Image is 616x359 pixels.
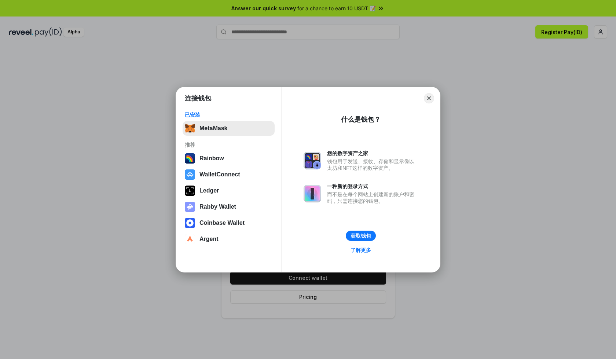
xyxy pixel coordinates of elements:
[185,94,211,103] h1: 连接钱包
[185,169,195,180] img: svg+xml,%3Csvg%20width%3D%2228%22%20height%3D%2228%22%20viewBox%3D%220%200%2028%2028%22%20fill%3D...
[327,183,418,190] div: 一种新的登录方式
[304,152,321,169] img: svg+xml,%3Csvg%20xmlns%3D%22http%3A%2F%2Fwww.w3.org%2F2000%2Fsvg%22%20fill%3D%22none%22%20viewBox...
[327,191,418,204] div: 而不是在每个网站上创建新的账户和密码，只需连接您的钱包。
[185,186,195,196] img: svg+xml,%3Csvg%20xmlns%3D%22http%3A%2F%2Fwww.w3.org%2F2000%2Fsvg%22%20width%3D%2228%22%20height%3...
[199,125,227,132] div: MetaMask
[185,123,195,133] img: svg+xml,%3Csvg%20fill%3D%22none%22%20height%3D%2233%22%20viewBox%3D%220%200%2035%2033%22%20width%...
[183,151,275,166] button: Rainbow
[199,220,245,226] div: Coinbase Wallet
[183,183,275,198] button: Ledger
[183,232,275,246] button: Argent
[346,231,376,241] button: 获取钱包
[424,93,434,103] button: Close
[341,115,381,124] div: 什么是钱包？
[327,158,418,171] div: 钱包用于发送、接收、存储和显示像以太坊和NFT这样的数字资产。
[185,142,272,148] div: 推荐
[185,111,272,118] div: 已安装
[183,216,275,230] button: Coinbase Wallet
[199,204,236,210] div: Rabby Wallet
[199,187,219,194] div: Ledger
[304,185,321,202] img: svg+xml,%3Csvg%20xmlns%3D%22http%3A%2F%2Fwww.w3.org%2F2000%2Fsvg%22%20fill%3D%22none%22%20viewBox...
[183,199,275,214] button: Rabby Wallet
[183,167,275,182] button: WalletConnect
[199,171,240,178] div: WalletConnect
[185,218,195,228] img: svg+xml,%3Csvg%20width%3D%2228%22%20height%3D%2228%22%20viewBox%3D%220%200%2028%2028%22%20fill%3D...
[183,121,275,136] button: MetaMask
[351,247,371,253] div: 了解更多
[346,245,375,255] a: 了解更多
[199,236,219,242] div: Argent
[199,155,224,162] div: Rainbow
[185,153,195,164] img: svg+xml,%3Csvg%20width%3D%22120%22%20height%3D%22120%22%20viewBox%3D%220%200%20120%20120%22%20fil...
[351,232,371,239] div: 获取钱包
[327,150,418,157] div: 您的数字资产之家
[185,202,195,212] img: svg+xml,%3Csvg%20xmlns%3D%22http%3A%2F%2Fwww.w3.org%2F2000%2Fsvg%22%20fill%3D%22none%22%20viewBox...
[185,234,195,244] img: svg+xml,%3Csvg%20width%3D%2228%22%20height%3D%2228%22%20viewBox%3D%220%200%2028%2028%22%20fill%3D...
